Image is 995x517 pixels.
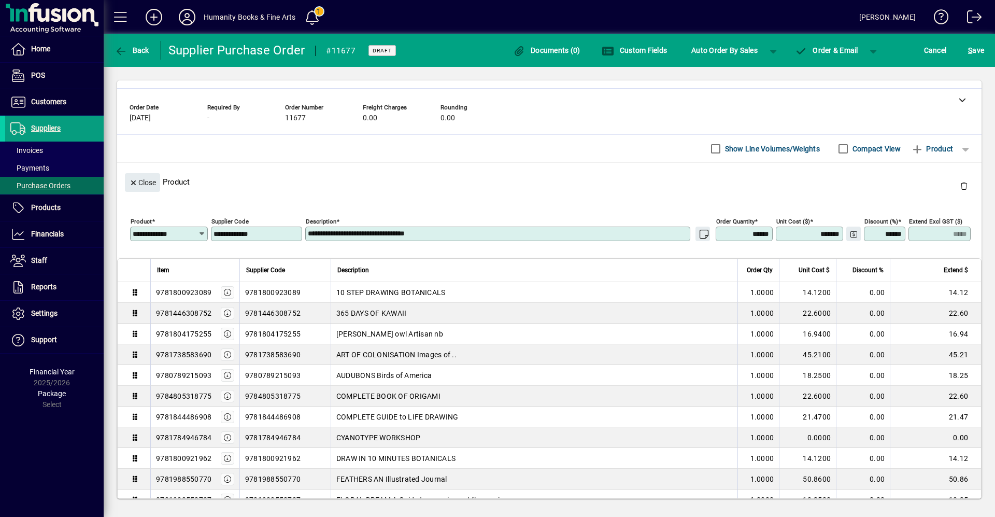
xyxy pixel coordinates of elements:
mat-label: Extend excl GST ($) [909,218,962,225]
td: 0.00 [836,448,890,469]
td: 22.60 [890,303,981,324]
td: 9781446308752 [239,303,331,324]
span: Draft [373,47,392,54]
td: 45.21 [890,344,981,365]
span: Order Qty [747,264,773,276]
td: 9781800923089 [239,282,331,303]
td: 0.00 [836,324,890,344]
span: Staff [31,256,47,264]
span: Unit Cost $ [799,264,830,276]
span: Description [337,264,369,276]
button: Delete [951,173,976,198]
a: Financials [5,221,104,247]
button: Save [965,41,987,60]
td: 9781988550770 [239,469,331,490]
div: 9781800923089 [156,287,211,298]
button: Cancel [921,41,949,60]
td: 0.00 [836,469,890,490]
td: 0.00 [836,386,890,407]
mat-label: Order Quantity [716,218,755,225]
span: Product [911,141,953,157]
span: Settings [31,309,58,317]
span: COMPLETE BOOK OF ORIGAMI [336,391,440,401]
div: 9781784946784 [156,432,211,443]
td: 9781844486908 [239,407,331,427]
td: 1.0000 [737,407,779,427]
mat-label: Description [306,218,336,225]
td: 1.0000 [737,427,779,448]
span: [PERSON_NAME] owl Artisan nb [336,329,443,339]
span: Financials [31,230,64,238]
td: 0.00 [836,344,890,365]
button: Order & Email [790,41,863,60]
button: Profile [170,8,204,26]
app-page-header-button: Back [104,41,161,60]
td: 18.2500 [779,490,836,510]
button: Documents (0) [510,41,583,60]
div: 9781800921962 [156,453,211,464]
td: 22.6000 [779,386,836,407]
span: S [968,46,972,54]
app-page-header-button: Close [122,177,163,187]
span: Support [31,336,57,344]
span: 10 STEP DRAWING BOTANICALS [336,287,446,298]
td: 9781804175255 [239,324,331,344]
td: 0.00 [836,407,890,427]
button: Change Price Levels [846,227,861,241]
span: 0.00 [363,114,377,122]
div: 9781844486908 [156,412,211,422]
td: 1.0000 [737,448,779,469]
div: 9781988550770 [156,474,211,484]
span: [DATE] [130,114,151,122]
div: [PERSON_NAME] [859,9,916,25]
button: Close [125,173,160,192]
a: Knowledge Base [926,2,949,36]
span: Back [115,46,149,54]
a: Settings [5,301,104,327]
a: Invoices [5,142,104,159]
span: Suppliers [31,124,61,132]
span: Cancel [924,42,947,59]
td: 0.00 [836,427,890,448]
div: 9781804175255 [156,329,211,339]
div: 9784805318775 [156,391,211,401]
td: 9781784946784 [239,427,331,448]
span: POS [31,71,45,79]
span: Extend $ [944,264,968,276]
span: Reports [31,283,56,291]
span: Auto Order By Sales [691,42,758,59]
label: Compact View [850,144,901,154]
span: COMPLETE GUIDE to LIFE DRAWING [336,412,459,422]
td: 9781738583690 [239,344,331,365]
td: 0.0000 [779,427,836,448]
div: 9781738583690 [156,350,211,360]
td: 18.2500 [779,365,836,386]
span: FEATHERS AN Illustrated Journal [336,474,447,484]
span: Close [129,174,156,191]
td: 45.2100 [779,344,836,365]
td: 14.1200 [779,282,836,303]
span: Home [31,45,50,53]
td: 50.86 [890,469,981,490]
mat-label: Unit Cost ($) [776,218,810,225]
span: Financial Year [30,368,75,376]
button: Product [906,139,958,158]
span: ave [968,42,984,59]
mat-label: Discount (%) [864,218,898,225]
td: 50.8600 [779,469,836,490]
span: Order & Email [795,46,858,54]
button: Custom Fields [599,41,670,60]
mat-label: Product [131,218,152,225]
a: Customers [5,89,104,115]
div: Humanity Books & Fine Arts [204,9,296,25]
td: 0.00 [836,282,890,303]
td: 18.25 [890,365,981,386]
span: Customers [31,97,66,106]
td: 14.12 [890,448,981,469]
td: 21.47 [890,407,981,427]
span: DRAW IN 10 MINUTES BOTANICALS [336,453,456,464]
span: Discount % [852,264,884,276]
span: Item [157,264,169,276]
button: Auto Order By Sales [686,41,763,60]
span: 365 DAYS OF KAWAII [336,308,407,318]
